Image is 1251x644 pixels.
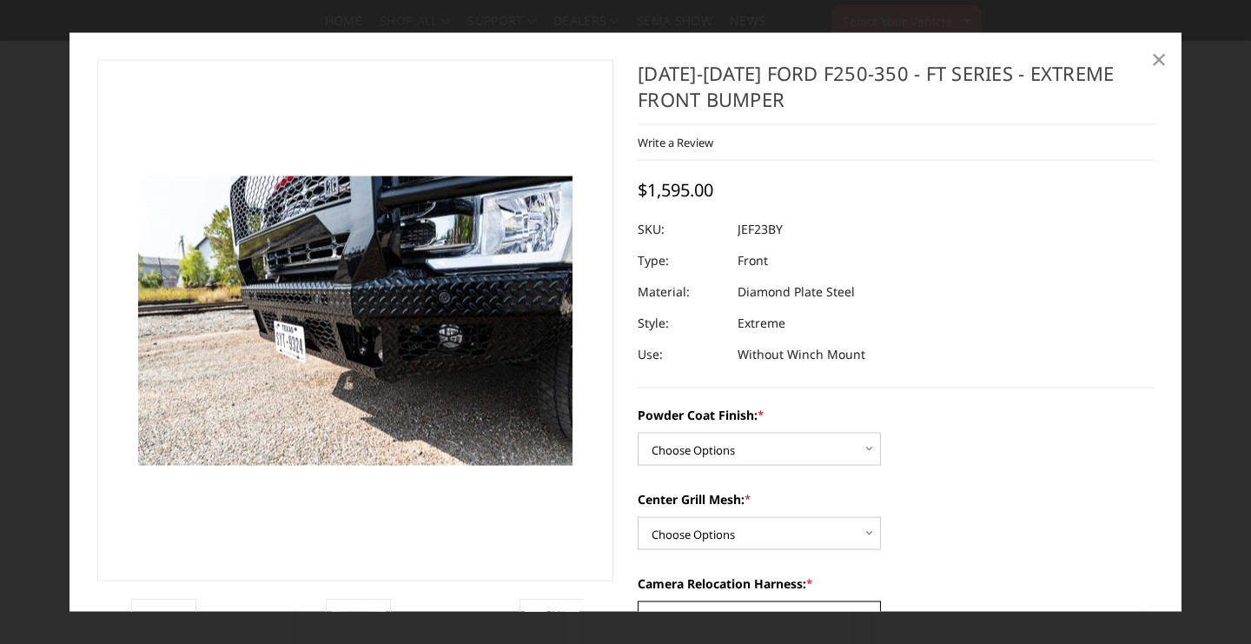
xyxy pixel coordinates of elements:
dd: Front [738,244,768,276]
label: Powder Coat Finish: [638,405,1155,423]
span: $1,595.00 [638,177,713,201]
label: Center Grill Mesh: [638,489,1155,508]
dt: Style: [638,307,725,338]
span: × [1151,40,1167,77]
label: Camera Relocation Harness: [638,574,1155,592]
dd: JEF23BY [738,213,783,244]
a: 2023-2025 Ford F250-350 - FT Series - Extreme Front Bumper [97,60,614,581]
a: Close [1145,45,1173,73]
dt: SKU: [638,213,725,244]
iframe: Chat Widget [1164,561,1251,644]
a: Write a Review [638,134,713,149]
dt: Use: [638,338,725,369]
dd: Diamond Plate Steel [738,276,855,307]
dt: Material: [638,276,725,307]
dd: Extreme [738,307,785,338]
dt: Type: [638,244,725,276]
dd: Without Winch Mount [738,338,865,369]
h1: [DATE]-[DATE] Ford F250-350 - FT Series - Extreme Front Bumper [638,60,1155,125]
